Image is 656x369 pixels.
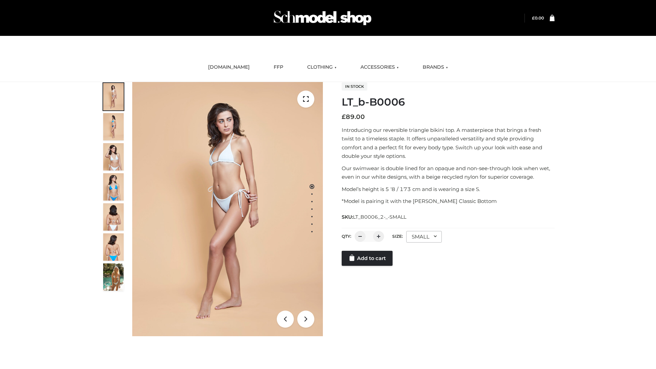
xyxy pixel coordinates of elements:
img: ArielClassicBikiniTop_CloudNine_AzureSky_OW114ECO_7-scaled.jpg [103,203,124,231]
a: [DOMAIN_NAME] [203,60,255,75]
p: Introducing our reversible triangle bikini top. A masterpiece that brings a fresh twist to a time... [342,126,555,161]
a: BRANDS [418,60,453,75]
a: FFP [269,60,288,75]
h1: LT_b-B0006 [342,96,555,108]
img: ArielClassicBikiniTop_CloudNine_AzureSky_OW114ECO_1-scaled.jpg [103,83,124,110]
img: ArielClassicBikiniTop_CloudNine_AzureSky_OW114ECO_3-scaled.jpg [103,143,124,170]
a: CLOTHING [302,60,342,75]
p: Our swimwear is double lined for an opaque and non-see-through look when wet, even in our white d... [342,164,555,181]
img: ArielClassicBikiniTop_CloudNine_AzureSky_OW114ECO_4-scaled.jpg [103,173,124,201]
span: SKU: [342,213,407,221]
span: £ [532,15,535,20]
label: Size: [392,234,403,239]
img: ArielClassicBikiniTop_CloudNine_AzureSky_OW114ECO_8-scaled.jpg [103,233,124,261]
label: QTY: [342,234,351,239]
img: ArielClassicBikiniTop_CloudNine_AzureSky_OW114ECO_2-scaled.jpg [103,113,124,140]
p: *Model is pairing it with the [PERSON_NAME] Classic Bottom [342,197,555,206]
bdi: 0.00 [532,15,544,20]
a: ACCESSORIES [355,60,404,75]
bdi: 89.00 [342,113,365,121]
span: £ [342,113,346,121]
a: £0.00 [532,15,544,20]
img: ArielClassicBikiniTop_CloudNine_AzureSky_OW114ECO_1 [132,82,323,336]
a: Add to cart [342,251,393,266]
p: Model’s height is 5 ‘8 / 173 cm and is wearing a size S. [342,185,555,194]
img: Schmodel Admin 964 [271,4,374,31]
img: Arieltop_CloudNine_AzureSky2.jpg [103,263,124,291]
span: LT_B0006_2-_-SMALL [353,214,406,220]
div: SMALL [406,231,442,243]
span: In stock [342,82,367,91]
